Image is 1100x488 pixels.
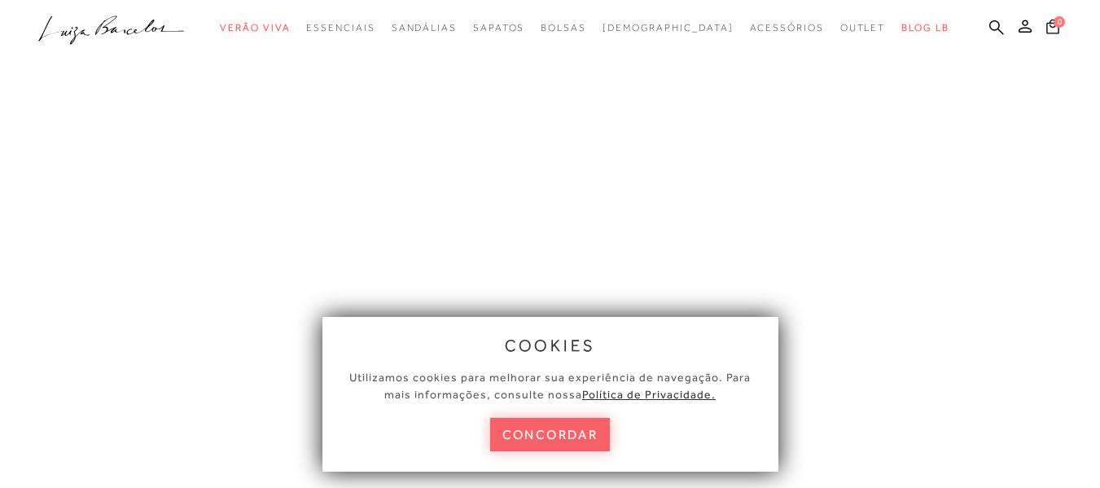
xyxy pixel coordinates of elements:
span: 0 [1054,16,1065,28]
span: Utilizamos cookies para melhorar sua experiência de navegação. Para mais informações, consulte nossa [349,371,751,401]
a: categoryNavScreenReaderText [840,13,886,43]
span: Verão Viva [220,22,290,33]
a: categoryNavScreenReaderText [750,13,824,43]
span: [DEMOGRAPHIC_DATA] [603,22,734,33]
a: BLOG LB [901,13,949,43]
a: noSubCategoriesText [603,13,734,43]
span: Bolsas [541,22,586,33]
span: Outlet [840,22,886,33]
a: categoryNavScreenReaderText [220,13,290,43]
span: cookies [505,336,596,354]
span: Acessórios [750,22,824,33]
a: Política de Privacidade. [582,388,716,401]
span: BLOG LB [901,22,949,33]
a: categoryNavScreenReaderText [392,13,457,43]
button: concordar [490,418,611,451]
span: Sapatos [473,22,524,33]
a: categoryNavScreenReaderText [541,13,586,43]
a: categoryNavScreenReaderText [306,13,375,43]
span: Sandálias [392,22,457,33]
button: 0 [1041,18,1064,40]
a: categoryNavScreenReaderText [473,13,524,43]
span: Essenciais [306,22,375,33]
